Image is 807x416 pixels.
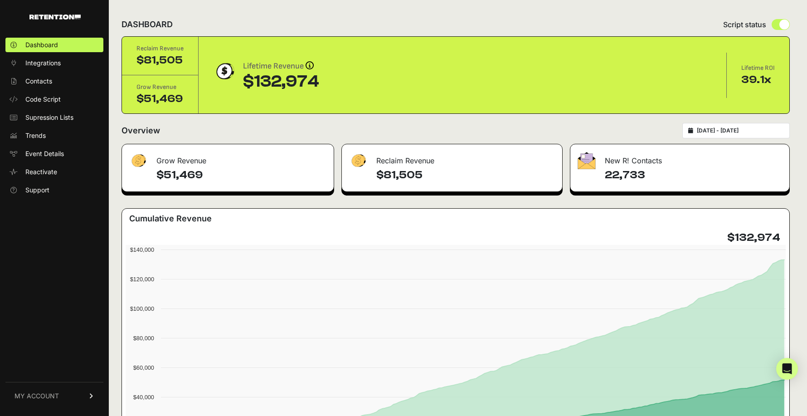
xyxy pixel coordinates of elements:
[727,230,780,245] h4: $132,974
[776,358,798,380] div: Open Intercom Messenger
[25,95,61,104] span: Code Script
[5,183,103,197] a: Support
[122,124,160,137] h2: Overview
[243,60,319,73] div: Lifetime Revenue
[5,110,103,125] a: Supression Lists
[25,113,73,122] span: Supression Lists
[741,64,775,73] div: Lifetime ROI
[5,382,103,410] a: MY ACCOUNT
[25,167,57,176] span: Reactivate
[342,144,562,171] div: Reclaim Revenue
[156,168,326,182] h4: $51,469
[5,56,103,70] a: Integrations
[25,149,64,158] span: Event Details
[130,276,154,283] text: $120,000
[605,168,782,182] h4: 22,733
[243,73,319,91] div: $132,974
[136,83,184,92] div: Grow Revenue
[5,165,103,179] a: Reactivate
[5,92,103,107] a: Code Script
[133,335,154,342] text: $80,000
[129,152,147,170] img: fa-dollar-13500eef13a19c4ab2b9ed9ad552e47b0d9fc28b02b83b90ba0e00f96d6372e9.png
[213,60,236,83] img: dollar-coin-05c43ed7efb7bc0c12610022525b4bbbb207c7efeef5aecc26f025e68dcafac9.png
[122,18,173,31] h2: DASHBOARD
[130,246,154,253] text: $140,000
[25,131,46,140] span: Trends
[25,186,49,195] span: Support
[136,92,184,106] div: $51,469
[5,147,103,161] a: Event Details
[25,40,58,49] span: Dashboard
[5,38,103,52] a: Dashboard
[5,74,103,88] a: Contacts
[376,168,554,182] h4: $81,505
[15,392,59,401] span: MY ACCOUNT
[25,59,61,68] span: Integrations
[5,128,103,143] a: Trends
[130,305,154,312] text: $100,000
[136,44,184,53] div: Reclaim Revenue
[133,394,154,401] text: $40,000
[25,77,52,86] span: Contacts
[349,152,367,170] img: fa-dollar-13500eef13a19c4ab2b9ed9ad552e47b0d9fc28b02b83b90ba0e00f96d6372e9.png
[133,364,154,371] text: $60,000
[570,144,789,171] div: New R! Contacts
[741,73,775,87] div: 39.1x
[578,152,596,169] img: fa-envelope-19ae18322b30453b285274b1b8af3d052b27d846a4fbe8435d1a52b978f639a2.png
[129,212,212,225] h3: Cumulative Revenue
[122,144,334,171] div: Grow Revenue
[29,15,81,20] img: Retention.com
[136,53,184,68] div: $81,505
[723,19,766,30] span: Script status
